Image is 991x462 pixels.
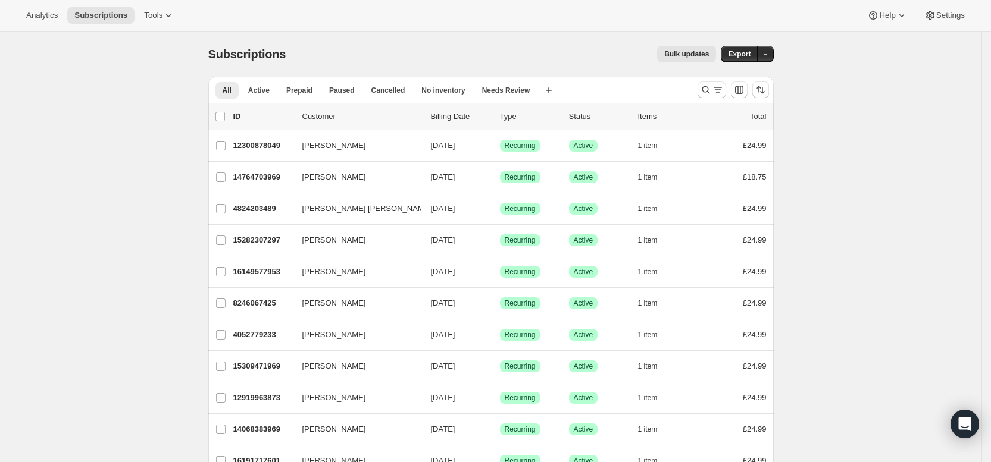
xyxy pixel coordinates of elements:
button: 1 item [638,263,671,280]
span: £24.99 [743,425,767,433]
div: 8246067425[PERSON_NAME][DATE]SuccessRecurringSuccessActive1 item£24.99 [233,295,767,312]
button: [PERSON_NAME] [295,136,414,155]
span: 1 item [638,267,658,276]
span: 1 item [638,204,658,213]
button: Export [721,46,758,62]
span: [PERSON_NAME] [302,392,366,404]
span: 1 item [638,393,658,403]
p: 14068383969 [233,423,293,435]
span: No inventory [421,86,465,95]
span: Subscriptions [208,48,286,61]
span: [PERSON_NAME] [302,297,366,309]
button: Search and filter results [698,81,726,98]
span: Active [574,141,593,150]
span: 1 item [638,298,658,308]
button: Analytics [19,7,65,24]
span: Prepaid [286,86,312,95]
span: Recurring [505,204,536,213]
span: [PERSON_NAME] [302,234,366,246]
p: Status [569,111,629,122]
span: [PERSON_NAME] [302,329,366,341]
p: 14764703969 [233,171,293,183]
button: [PERSON_NAME] [295,388,414,407]
button: [PERSON_NAME] [295,168,414,187]
span: [PERSON_NAME] [302,171,366,183]
div: Type [500,111,559,122]
span: Recurring [505,330,536,340]
span: Recurring [505,298,536,308]
p: ID [233,111,293,122]
span: £24.99 [743,393,767,402]
button: [PERSON_NAME] [295,325,414,344]
span: 1 item [638,172,658,182]
div: 12300878049[PERSON_NAME][DATE]SuccessRecurringSuccessActive1 item£24.99 [233,137,767,154]
span: 1 item [638,235,658,245]
span: Active [574,204,593,213]
button: Help [860,7,914,24]
span: Tools [144,11,162,20]
button: 1 item [638,326,671,343]
button: [PERSON_NAME] [PERSON_NAME] [295,199,414,218]
button: Bulk updates [657,46,716,62]
span: Recurring [505,425,536,434]
p: 12919963873 [233,392,293,404]
span: Active [574,235,593,245]
span: Bulk updates [664,49,709,59]
button: 1 item [638,169,671,186]
button: Settings [917,7,972,24]
button: 1 item [638,200,671,217]
span: [DATE] [431,393,455,402]
p: 8246067425 [233,297,293,309]
span: £24.99 [743,141,767,150]
div: 12919963873[PERSON_NAME][DATE]SuccessRecurringSuccessActive1 item£24.99 [233,389,767,406]
span: Recurring [505,141,536,150]
button: Tools [137,7,182,24]
span: £24.99 [743,298,767,307]
span: Cancelled [371,86,405,95]
span: [PERSON_NAME] [302,360,366,372]
span: Paused [329,86,355,95]
p: 12300878049 [233,140,293,152]
span: Active [574,172,593,182]
div: 14068383969[PERSON_NAME][DATE]SuccessRecurringSuccessActive1 item£24.99 [233,421,767,438]
button: 1 item [638,389,671,406]
span: 1 item [638,425,658,434]
span: £24.99 [743,235,767,244]
button: Sort the results [752,81,769,98]
button: 1 item [638,421,671,438]
span: £18.75 [743,172,767,181]
span: 1 item [638,330,658,340]
span: Active [248,86,270,95]
span: Active [574,362,593,371]
span: [PERSON_NAME] [302,140,366,152]
span: [DATE] [431,267,455,276]
span: Active [574,267,593,276]
div: 14764703969[PERSON_NAME][DATE]SuccessRecurringSuccessActive1 item£18.75 [233,169,767,186]
span: [DATE] [431,172,455,181]
span: [DATE] [431,362,455,370]
span: Recurring [505,172,536,182]
span: [DATE] [431,298,455,307]
span: Active [574,330,593,340]
span: [DATE] [431,204,455,213]
p: 15282307297 [233,234,293,246]
p: Customer [302,111,421,122]
button: 1 item [638,137,671,154]
span: Recurring [505,393,536,403]
button: 1 item [638,358,671,375]
span: £24.99 [743,267,767,276]
button: [PERSON_NAME] [295,294,414,313]
p: 15309471969 [233,360,293,372]
span: Analytics [26,11,58,20]
button: [PERSON_NAME] [295,420,414,439]
p: Billing Date [431,111,490,122]
span: All [223,86,232,95]
span: [DATE] [431,330,455,339]
div: 16149577953[PERSON_NAME][DATE]SuccessRecurringSuccessActive1 item£24.99 [233,263,767,280]
div: Items [638,111,698,122]
button: [PERSON_NAME] [295,262,414,281]
div: 15309471969[PERSON_NAME][DATE]SuccessRecurringSuccessActive1 item£24.99 [233,358,767,375]
button: Create new view [539,82,558,99]
button: [PERSON_NAME] [295,357,414,376]
div: 4052779233[PERSON_NAME][DATE]SuccessRecurringSuccessActive1 item£24.99 [233,326,767,343]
